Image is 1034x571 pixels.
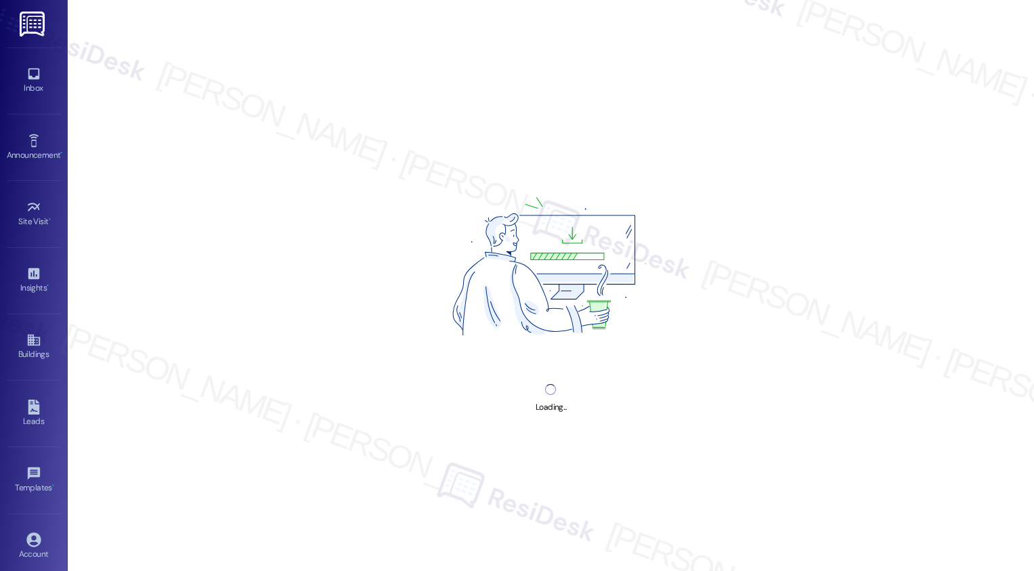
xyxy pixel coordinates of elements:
a: Buildings [7,329,61,365]
a: Inbox [7,62,61,99]
span: • [60,148,62,158]
img: ResiDesk Logo [20,12,47,37]
a: Templates • [7,462,61,499]
a: Account [7,528,61,565]
a: Insights • [7,262,61,299]
a: Leads [7,396,61,432]
span: • [52,481,54,490]
div: Loading... [536,400,566,415]
span: • [49,215,51,224]
span: • [47,281,49,291]
a: Site Visit • [7,196,61,232]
